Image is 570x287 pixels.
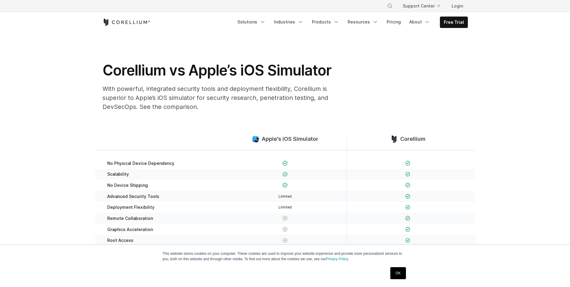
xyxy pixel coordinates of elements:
span: No Physical Device Dependency [107,161,174,166]
span: Limited [279,205,292,209]
a: Pricing [383,17,404,27]
a: OK [390,267,406,279]
span: Remote Collaboration [107,216,153,221]
a: Resources [344,17,382,27]
span: Apple's iOS Simulator [262,136,318,143]
img: Checkmark [405,183,410,188]
p: With powerful, integrated security tools and deployment flexibility, Corellium is superior to App... [102,84,343,111]
span: Scalability [107,171,129,177]
a: Free Trial [440,17,468,28]
img: Checkmark [405,161,410,166]
img: Checkmark [405,172,410,177]
a: Solutions [234,17,269,27]
a: Privacy Policy. [326,257,349,261]
img: Checkmark [282,161,288,166]
span: Graphics Acceleration [107,227,153,232]
img: Checkmark [282,183,288,188]
span: Advanced Security Tools [107,194,159,199]
span: Limited [279,194,292,199]
a: About [406,17,434,27]
img: Checkmark [405,194,410,199]
span: No Device Shipping [107,183,148,188]
p: This website stores cookies on your computer. These cookies are used to improve your website expe... [163,251,408,262]
div: Navigation Menu [380,1,468,11]
span: Corellium [400,136,425,143]
button: Search [385,1,395,11]
span: Root Access [107,238,133,243]
img: X [282,238,288,243]
img: Checkmark [405,227,410,232]
h1: Corellium vs Apple’s iOS Simulator [102,61,343,79]
img: Checkmark [405,205,410,210]
img: X [282,216,288,221]
a: Industries [270,17,307,27]
span: Deployment Flexibility [107,205,154,210]
a: Corellium Home [102,19,150,26]
img: X [282,227,288,232]
a: Login [447,1,468,11]
img: Checkmark [282,172,288,177]
a: Products [308,17,343,27]
img: Checkmark [405,238,410,243]
a: Support Center [398,1,444,11]
img: compare_ios-simulator--large [252,135,259,143]
img: Checkmark [405,216,410,221]
div: Navigation Menu [234,17,468,28]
